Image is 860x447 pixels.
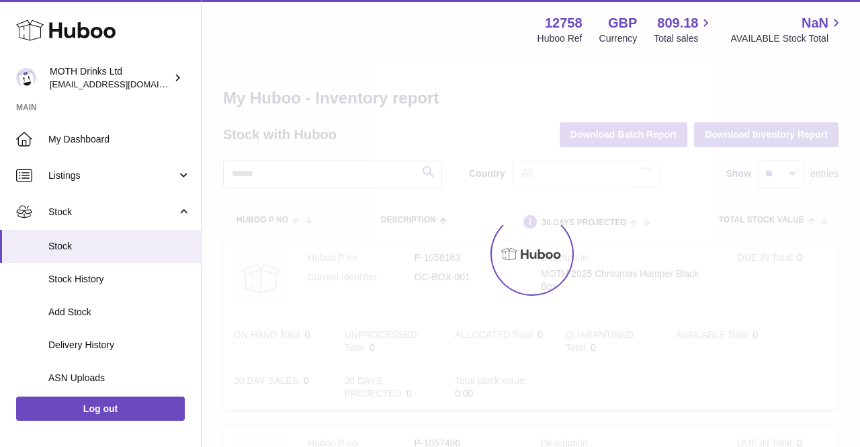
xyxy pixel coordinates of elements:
[48,206,177,218] span: Stock
[654,32,714,45] span: Total sales
[802,14,828,32] span: NaN
[657,14,698,32] span: 809.18
[48,372,191,384] span: ASN Uploads
[16,68,36,88] img: orders@mothdrinks.com
[730,32,844,45] span: AVAILABLE Stock Total
[48,169,177,182] span: Listings
[730,14,844,45] a: NaN AVAILABLE Stock Total
[16,397,185,421] a: Log out
[48,273,191,286] span: Stock History
[50,79,198,89] span: [EMAIL_ADDRESS][DOMAIN_NAME]
[608,14,637,32] strong: GBP
[50,65,171,91] div: MOTH Drinks Ltd
[48,339,191,352] span: Delivery History
[48,133,191,146] span: My Dashboard
[545,14,583,32] strong: 12758
[48,240,191,253] span: Stock
[654,14,714,45] a: 809.18 Total sales
[537,32,583,45] div: Huboo Ref
[599,32,638,45] div: Currency
[48,306,191,319] span: Add Stock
